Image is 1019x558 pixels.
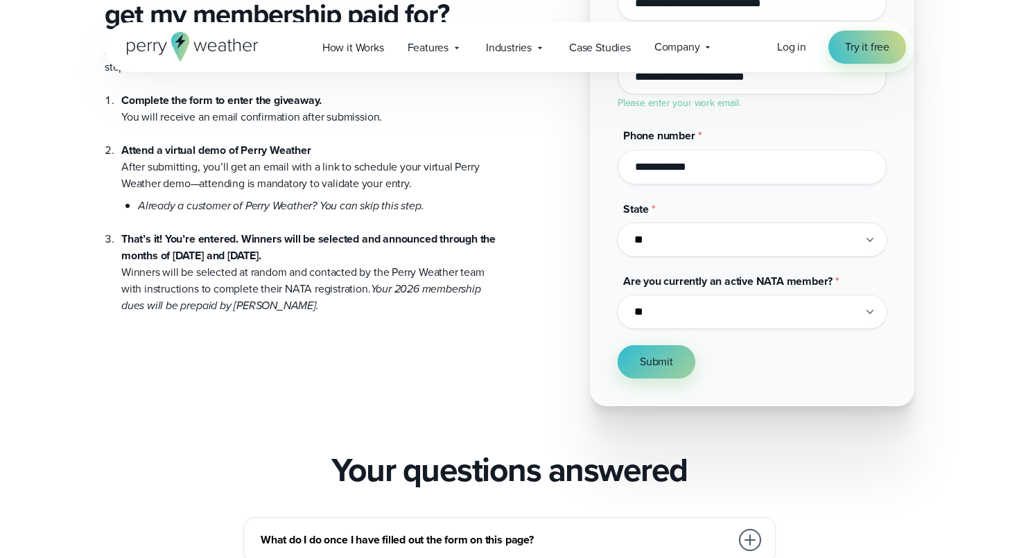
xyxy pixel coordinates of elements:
span: Case Studies [569,40,631,56]
h2: Your questions answered [331,451,688,489]
a: How it Works [311,33,396,62]
a: Case Studies [557,33,643,62]
span: Company [654,39,700,55]
span: State [623,201,649,217]
li: You will receive an email confirmation after submission. [121,92,498,125]
a: Log in [777,39,806,55]
span: Try it free [845,39,889,55]
span: Phone number [623,128,695,143]
a: Try it free [828,30,906,64]
li: After submitting, you’ll get an email with a link to schedule your virtual Perry Weather demo—att... [121,125,498,214]
span: Are you currently an active NATA member? [623,273,833,289]
li: Winners will be selected at random and contacted by the Perry Weather team with instructions to c... [121,214,498,314]
strong: Complete the form to enter the giveaway. [121,92,322,108]
span: Features [408,40,448,56]
button: Submit [618,345,695,378]
strong: That’s it! You’re entered. Winners will be selected and announced through the months of [DATE] an... [121,231,496,263]
strong: Attend a virtual demo of Perry Weather [121,142,311,158]
label: Please enter your work email. [618,96,740,110]
span: Industries [486,40,532,56]
span: Submit [640,354,673,370]
em: Already a customer of Perry Weather? You can skip this step. [138,198,424,213]
em: Your 2026 membership dues will be prepaid by [PERSON_NAME]. [121,281,481,313]
span: How it Works [322,40,384,56]
h3: What do I do once I have filled out the form on this page? [261,532,731,548]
